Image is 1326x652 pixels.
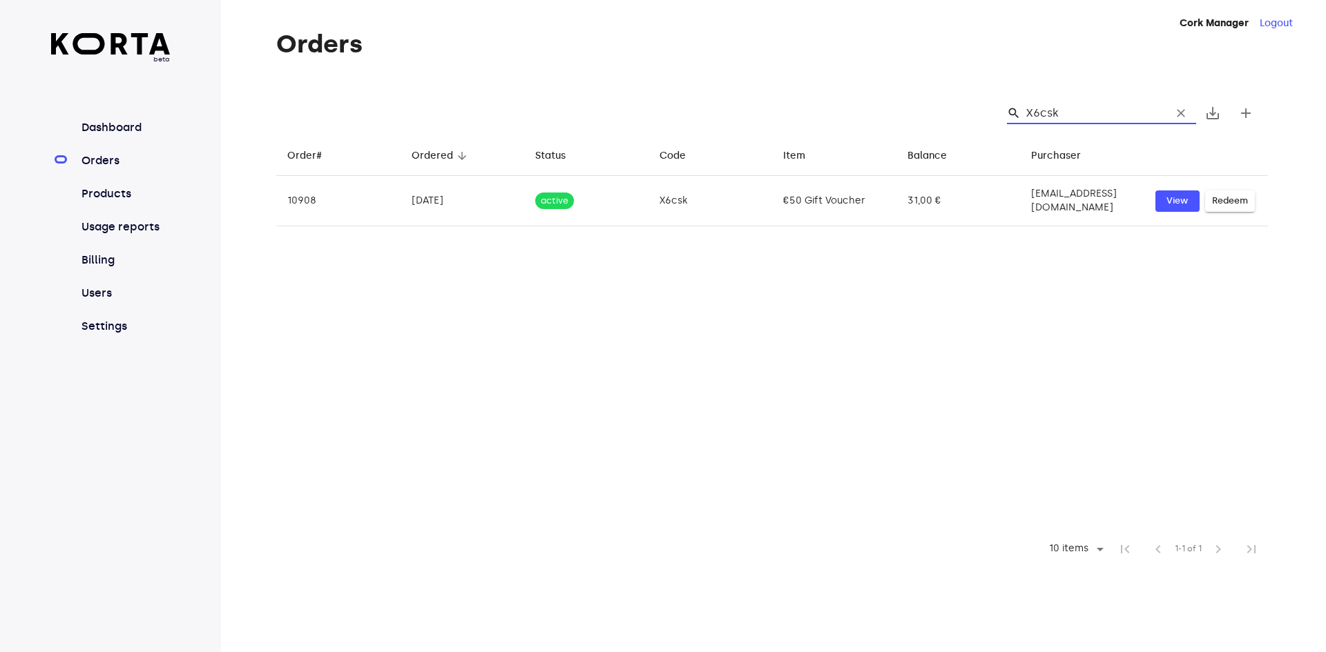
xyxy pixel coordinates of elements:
[772,176,896,226] td: €50 Gift Voucher
[401,176,525,226] td: [DATE]
[896,176,1021,226] td: 31,00 €
[1007,106,1021,120] span: Search
[535,148,566,164] div: Status
[1162,193,1193,209] span: View
[79,186,171,202] a: Products
[1031,148,1081,164] div: Purchaser
[783,148,823,164] span: Item
[1202,533,1235,566] span: Next Page
[907,148,965,164] span: Balance
[1166,98,1196,128] button: Clear Search
[1174,106,1188,120] span: clear
[660,148,704,164] span: Code
[535,195,574,208] span: active
[1040,539,1108,560] div: 10 items
[1108,533,1142,566] span: First Page
[648,176,773,226] td: X6csk
[276,176,401,226] td: 10908
[1196,97,1229,130] button: Export
[412,148,471,164] span: Ordered
[287,148,340,164] span: Order#
[287,148,322,164] div: Order#
[456,150,468,162] span: arrow_downward
[1204,105,1221,121] span: save_alt
[535,148,584,164] span: Status
[660,148,686,164] div: Code
[1142,533,1175,566] span: Previous Page
[79,219,171,235] a: Usage reports
[1020,176,1144,226] td: [EMAIL_ADDRESS][DOMAIN_NAME]
[51,33,171,64] a: beta
[783,148,805,164] div: Item
[1260,17,1293,30] button: Logout
[1026,102,1160,124] input: Search
[1046,543,1092,555] div: 10 items
[412,148,453,164] div: Ordered
[1229,97,1262,130] button: Create new gift card
[1180,17,1249,29] strong: Cork Manager
[1155,190,1200,212] button: View
[1212,193,1248,209] span: Redeem
[1175,542,1202,556] span: 1-1 of 1
[79,285,171,302] a: Users
[51,33,171,55] img: Korta
[79,252,171,268] a: Billing
[1205,190,1255,212] button: Redeem
[276,30,1268,58] h1: Orders
[1238,105,1254,121] span: add
[1235,533,1268,566] span: Last Page
[79,152,171,169] a: Orders
[907,148,947,164] div: Balance
[79,119,171,136] a: Dashboard
[1031,148,1099,164] span: Purchaser
[51,55,171,64] span: beta
[79,318,171,335] a: Settings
